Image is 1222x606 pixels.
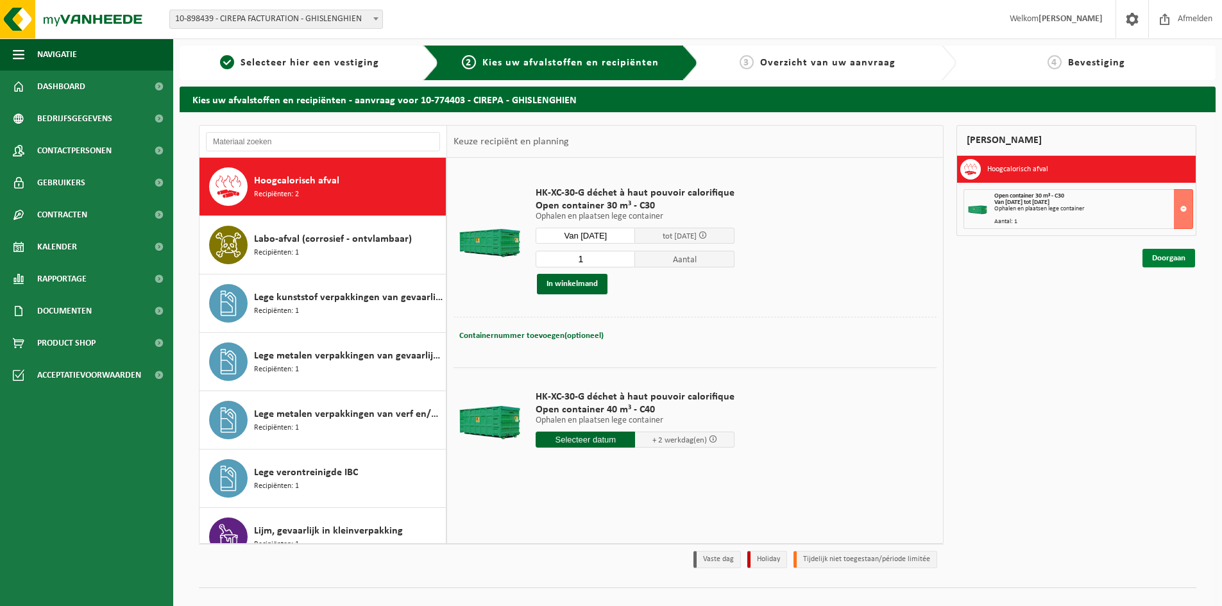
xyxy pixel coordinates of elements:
span: Labo-afval (corrosief - ontvlambaar) [254,231,412,247]
span: Recipiënten: 1 [254,364,299,376]
span: Aantal [635,251,734,267]
li: Vaste dag [693,551,741,568]
input: Materiaal zoeken [206,132,440,151]
span: Selecteer hier een vestiging [241,58,379,68]
span: Recipiënten: 1 [254,247,299,259]
div: Ophalen en plaatsen lege container [994,206,1192,212]
span: 10-898439 - CIREPA FACTURATION - GHISLENGHIEN [170,10,382,28]
a: 1Selecteer hier een vestiging [186,55,413,71]
li: Holiday [747,551,787,568]
span: Navigatie [37,38,77,71]
strong: Van [DATE] tot [DATE] [994,199,1049,206]
span: 4 [1048,55,1062,69]
span: Lege metalen verpakkingen van verf en/of inkt (schraapschoon) [254,407,443,422]
div: Aantal: 1 [994,219,1192,225]
span: Rapportage [37,263,87,295]
input: Selecteer datum [536,432,635,448]
span: Lege verontreinigde IBC [254,465,358,480]
button: Lijm, gevaarlijk in kleinverpakking Recipiënten: 1 [199,508,446,566]
span: Open container 40 m³ - C40 [536,403,734,416]
button: Lege kunststof verpakkingen van gevaarlijke stoffen Recipiënten: 1 [199,274,446,333]
span: Lege kunststof verpakkingen van gevaarlijke stoffen [254,290,443,305]
span: Lege metalen verpakkingen van gevaarlijke stoffen [254,348,443,364]
span: 1 [220,55,234,69]
span: Documenten [37,295,92,327]
span: 2 [462,55,476,69]
button: Labo-afval (corrosief - ontvlambaar) Recipiënten: 1 [199,216,446,274]
div: Keuze recipiënt en planning [447,126,575,158]
span: Gebruikers [37,167,85,199]
span: Recipiënten: 1 [254,480,299,492]
p: Ophalen en plaatsen lege container [536,212,734,221]
span: tot [DATE] [663,232,697,240]
div: [PERSON_NAME] [956,125,1196,156]
h2: Kies uw afvalstoffen en recipiënten - aanvraag voor 10-774403 - CIREPA - GHISLENGHIEN [180,87,1216,112]
span: Contactpersonen [37,135,112,167]
span: HK-XC-30-G déchet à haut pouvoir calorifique [536,187,734,199]
span: Bevestiging [1068,58,1125,68]
span: 3 [740,55,754,69]
span: 10-898439 - CIREPA FACTURATION - GHISLENGHIEN [169,10,383,29]
span: Bedrijfsgegevens [37,103,112,135]
span: Kalender [37,231,77,263]
input: Selecteer datum [536,228,635,244]
a: Doorgaan [1142,249,1195,267]
span: Contracten [37,199,87,231]
span: Recipiënten: 2 [254,189,299,201]
span: Hoogcalorisch afval [254,173,339,189]
span: Dashboard [37,71,85,103]
span: Recipiënten: 1 [254,305,299,317]
h3: Hoogcalorisch afval [987,159,1048,180]
span: Acceptatievoorwaarden [37,359,141,391]
button: Lege verontreinigde IBC Recipiënten: 1 [199,450,446,508]
strong: [PERSON_NAME] [1039,14,1103,24]
button: Lege metalen verpakkingen van verf en/of inkt (schraapschoon) Recipiënten: 1 [199,391,446,450]
button: Hoogcalorisch afval Recipiënten: 2 [199,158,446,216]
p: Ophalen en plaatsen lege container [536,416,734,425]
span: Overzicht van uw aanvraag [760,58,895,68]
span: Lijm, gevaarlijk in kleinverpakking [254,523,403,539]
span: HK-XC-30-G déchet à haut pouvoir calorifique [536,391,734,403]
button: Containernummer toevoegen(optioneel) [458,327,605,345]
button: In winkelmand [537,274,607,294]
span: Recipiënten: 1 [254,539,299,551]
span: Recipiënten: 1 [254,422,299,434]
span: Product Shop [37,327,96,359]
span: Open container 30 m³ - C30 [536,199,734,212]
button: Lege metalen verpakkingen van gevaarlijke stoffen Recipiënten: 1 [199,333,446,391]
span: Open container 30 m³ - C30 [994,192,1064,199]
span: + 2 werkdag(en) [652,436,707,444]
span: Containernummer toevoegen(optioneel) [459,332,604,340]
li: Tijdelijk niet toegestaan/période limitée [793,551,937,568]
span: Kies uw afvalstoffen en recipiënten [482,58,659,68]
